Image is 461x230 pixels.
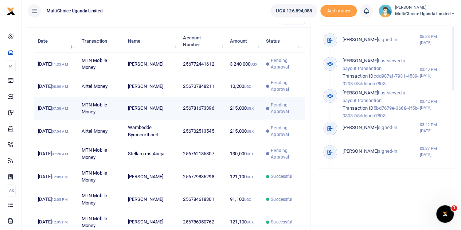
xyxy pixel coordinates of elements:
p: signed-in [343,148,420,155]
th: Status: activate to sort column ascending [262,30,305,52]
td: 256781673396 [179,97,226,120]
span: Pending Approval [271,102,300,115]
td: 256779836298 [179,165,226,188]
th: Date: activate to sort column descending [34,30,78,52]
span: [PERSON_NAME] [343,58,378,63]
td: [PERSON_NAME] [124,75,179,97]
td: [PERSON_NAME] [124,188,179,211]
th: Account Number: activate to sort column ascending [179,30,226,52]
small: 05:38 PM [DATE] [419,34,449,46]
small: UGX [247,106,254,110]
td: [DATE] [34,75,78,97]
td: 215,000 [226,120,262,143]
small: 03:42 PM [DATE] [419,122,449,134]
td: MTN Mobile Money [78,188,124,211]
small: 12:05 PM [52,198,68,202]
small: 07:58 AM [52,106,68,110]
span: Pending Approval [271,79,300,93]
a: profile-user [PERSON_NAME] MultiChoice Uganda Limited [379,4,455,17]
td: [PERSON_NAME] [124,97,179,120]
li: Toup your wallet [320,5,357,17]
span: Successful [271,196,292,203]
td: 256707848211 [179,75,226,97]
th: Name: activate to sort column ascending [124,30,179,52]
span: UGX 126,894,088 [276,7,312,15]
p: signed-in [343,124,420,132]
p: has viewed a payout transaction 5bd7679e-3668-4f5b-0303-08dddbdb7803 [343,89,420,120]
span: [PERSON_NAME] [343,37,378,42]
small: 12:05 PM [52,175,68,179]
td: [DATE] [34,97,78,120]
small: 07:54 AM [52,129,68,133]
td: 130,000 [226,143,262,165]
td: MTN Mobile Money [78,53,124,75]
small: 03:43 PM [DATE] [419,66,449,79]
li: M [6,60,16,72]
span: Successful [271,219,292,225]
small: 08:00 AM [52,85,68,89]
td: 256772441612 [179,53,226,75]
td: 10,200 [226,75,262,97]
span: 1 [451,205,457,211]
small: 12:05 PM [52,220,68,224]
small: UGX [247,175,254,179]
td: Wambedde Byroncurthbert [124,120,179,143]
th: Transaction: activate to sort column ascending [78,30,124,52]
td: Airtel Money [78,75,124,97]
span: Pending Approval [271,57,300,70]
small: UGX [247,152,254,156]
td: Airtel Money [78,120,124,143]
span: Pending Approval [271,147,300,160]
small: UGX [247,129,254,133]
td: MTN Mobile Money [78,97,124,120]
td: 215,000 [226,97,262,120]
small: 07:26 AM [52,152,68,156]
th: Amount: activate to sort column ascending [226,30,262,52]
small: [PERSON_NAME] [395,5,455,11]
span: MultiChoice Uganda Limited [44,8,106,14]
td: 256762185807 [179,143,226,165]
small: 03:27 PM [DATE] [419,145,449,158]
a: Add money [320,8,357,13]
p: signed-in [343,36,420,44]
td: [DATE] [34,165,78,188]
small: UGX [244,85,251,89]
p: has viewed a payout transaction cdd987af-7931-4539-0208-08dddbdb7803 [343,57,420,87]
span: [PERSON_NAME] [343,125,378,130]
td: [DATE] [34,143,78,165]
td: [DATE] [34,188,78,211]
td: [PERSON_NAME] [124,53,179,75]
span: Successful [271,173,292,180]
td: [DATE] [34,53,78,75]
small: UGX [247,220,254,224]
span: Transaction ID [343,73,374,79]
td: 91,100 [226,188,262,211]
iframe: Intercom live chat [436,205,454,223]
td: [PERSON_NAME] [124,165,179,188]
span: [PERSON_NAME] [343,90,378,95]
small: 03:42 PM [DATE] [419,98,449,111]
span: Pending Approval [271,125,300,138]
small: UGX [244,198,251,202]
span: MultiChoice Uganda Limited [395,11,455,17]
small: UGX [250,62,257,66]
img: logo-small [7,7,15,16]
span: Add money [320,5,357,17]
a: logo-small logo-large logo-large [7,8,15,13]
span: Transaction ID [343,105,374,111]
td: [DATE] [34,120,78,143]
img: profile-user [379,4,392,17]
span: [PERSON_NAME] [343,148,378,154]
td: MTN Mobile Money [78,143,124,165]
small: 11:33 AM [52,62,68,66]
td: Stellamaris Abeja [124,143,179,165]
li: Wallet ballance [267,4,321,17]
td: 121,100 [226,165,262,188]
td: 256702513545 [179,120,226,143]
a: UGX 126,894,088 [270,4,318,17]
td: MTN Mobile Money [78,165,124,188]
td: 256784618301 [179,188,226,211]
li: Ac [6,184,16,196]
td: 3,240,000 [226,53,262,75]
